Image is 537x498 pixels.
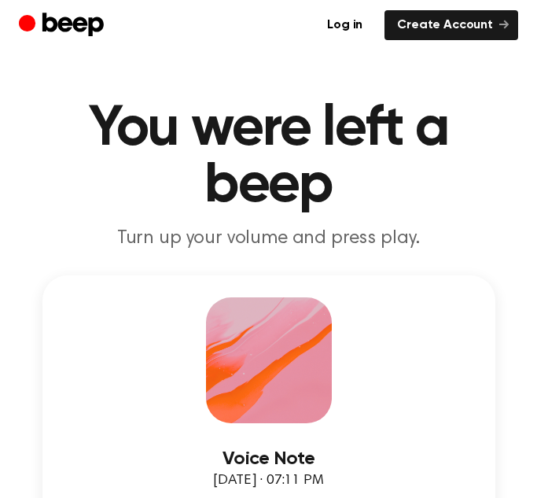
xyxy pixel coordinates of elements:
h1: You were left a beep [19,101,518,214]
a: Beep [19,10,108,41]
a: Create Account [384,10,518,40]
p: Turn up your volume and press play. [19,227,518,250]
a: Log in [314,10,375,40]
h3: Voice Note [64,448,473,470]
span: [DATE] · 07:11 PM [213,474,323,488]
